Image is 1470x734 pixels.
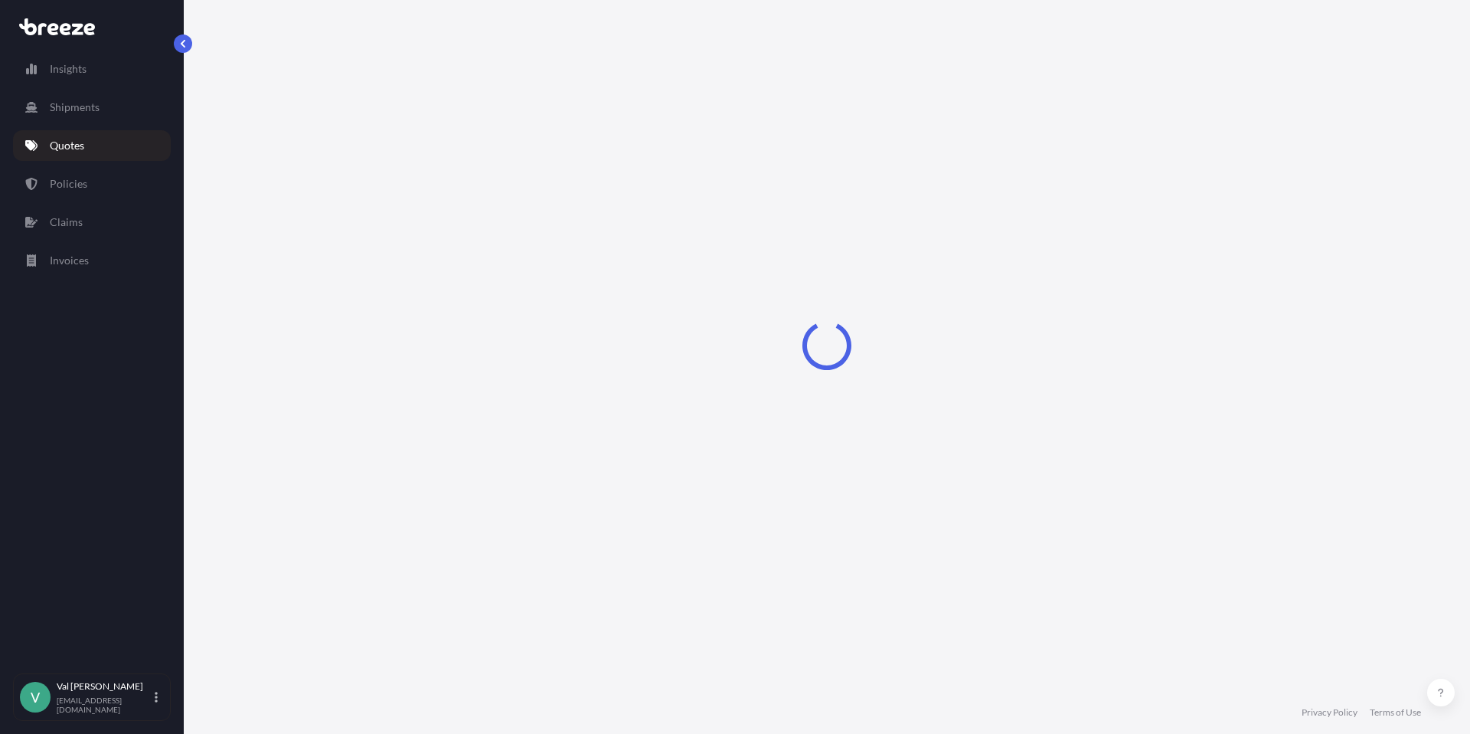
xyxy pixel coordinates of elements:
[13,92,171,123] a: Shipments
[50,138,84,153] p: Quotes
[50,100,100,115] p: Shipments
[57,696,152,714] p: [EMAIL_ADDRESS][DOMAIN_NAME]
[50,176,87,192] p: Policies
[1302,706,1357,719] a: Privacy Policy
[31,690,40,705] span: V
[13,54,171,84] a: Insights
[50,61,87,77] p: Insights
[1370,706,1421,719] a: Terms of Use
[13,130,171,161] a: Quotes
[13,245,171,276] a: Invoices
[57,680,152,693] p: Val [PERSON_NAME]
[50,215,83,230] p: Claims
[13,207,171,238] a: Claims
[13,169,171,199] a: Policies
[50,253,89,268] p: Invoices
